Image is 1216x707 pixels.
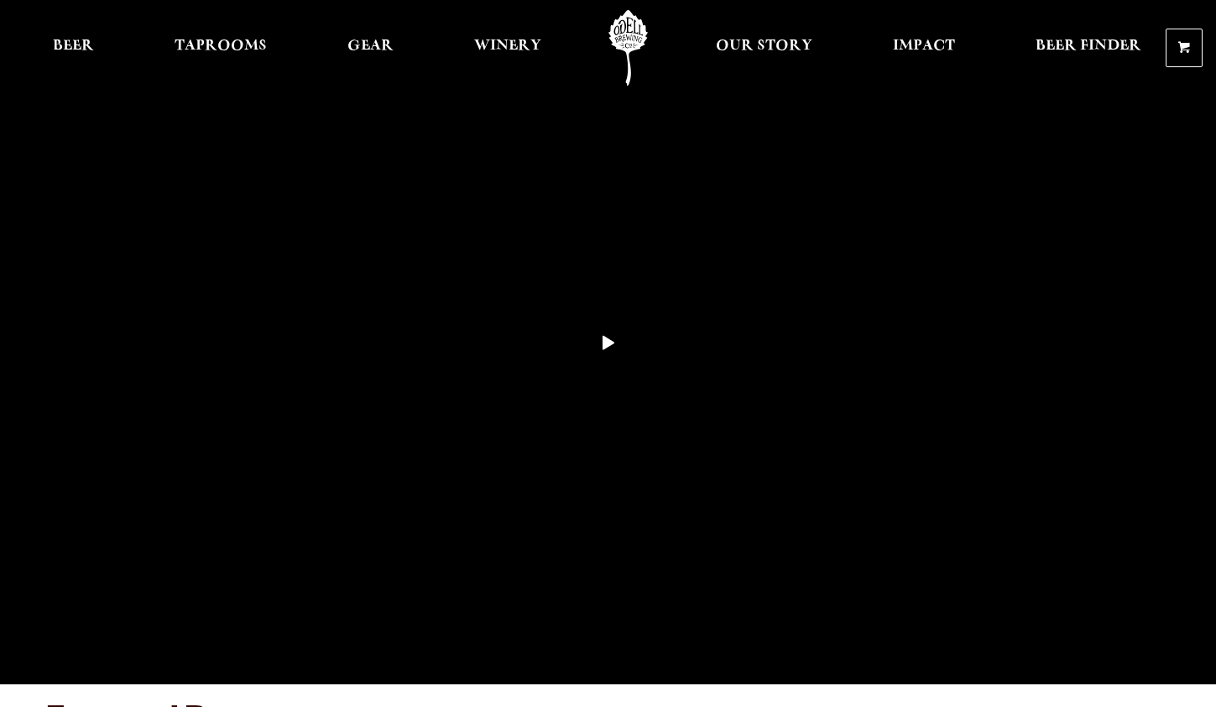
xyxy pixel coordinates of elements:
[337,10,404,86] a: Gear
[597,10,660,86] a: Odell Home
[474,39,541,53] span: Winery
[882,10,966,86] a: Impact
[347,39,394,53] span: Gear
[175,39,267,53] span: Taprooms
[1036,39,1141,53] span: Beer Finder
[705,10,823,86] a: Our Story
[716,39,812,53] span: Our Story
[164,10,278,86] a: Taprooms
[53,39,94,53] span: Beer
[463,10,552,86] a: Winery
[1025,10,1152,86] a: Beer Finder
[42,10,105,86] a: Beer
[893,39,955,53] span: Impact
